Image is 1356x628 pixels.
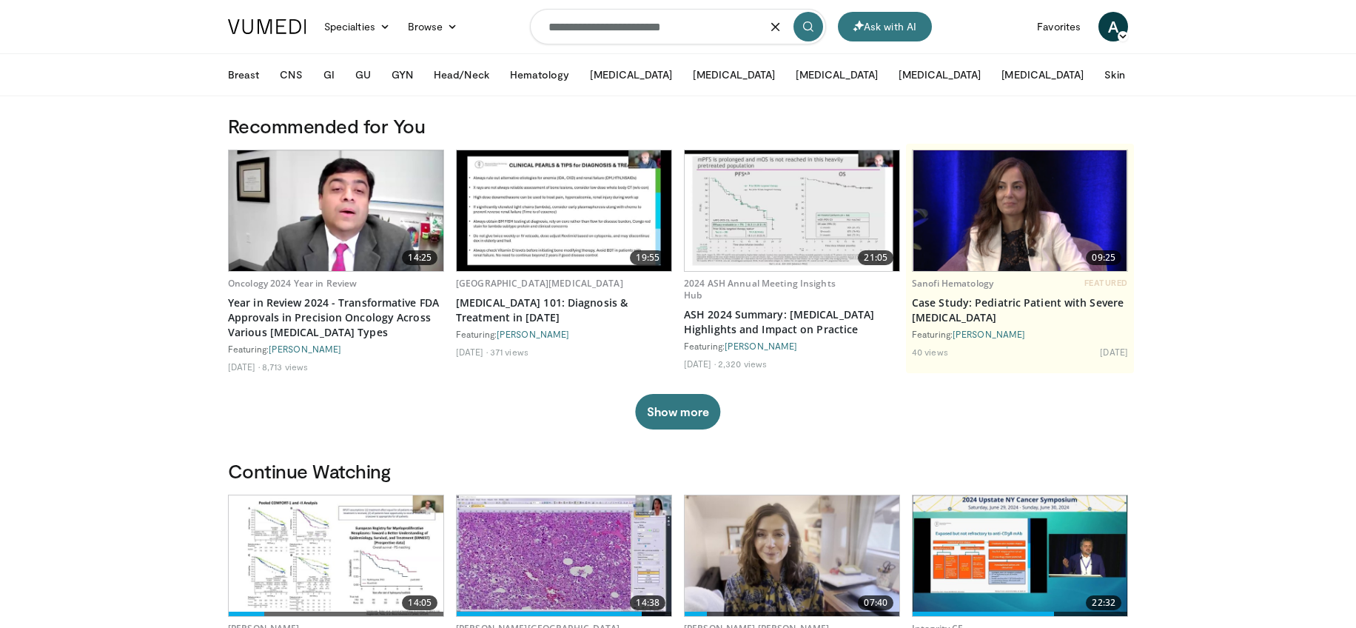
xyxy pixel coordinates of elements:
[497,329,569,339] a: [PERSON_NAME]
[685,150,899,271] img: 261cbb63-91cb-4edb-8a5a-c03d1dca5769.620x360_q85_upscale.jpg
[630,595,665,610] span: 14:38
[913,495,1127,616] img: 91e2d545-f47f-49e2-a099-74d17b973eae.620x360_q85_upscale.jpg
[581,60,681,90] button: [MEDICAL_DATA]
[684,307,900,337] a: ASH 2024 Summary: [MEDICAL_DATA] Highlights and Impact on Practice
[787,60,887,90] button: [MEDICAL_DATA]
[684,340,900,352] div: Featuring:
[402,595,437,610] span: 14:05
[684,277,836,301] a: 2024 ASH Annual Meeting Insights Hub
[858,250,893,265] span: 21:05
[1086,250,1121,265] span: 09:25
[228,114,1128,138] h3: Recommended for You
[399,12,467,41] a: Browse
[228,19,306,34] img: VuMedi Logo
[858,595,893,610] span: 07:40
[271,60,311,90] button: CNS
[219,60,268,90] button: Breast
[229,150,443,271] img: 22cacae0-80e8-46c7-b946-25cff5e656fa.620x360_q85_upscale.jpg
[913,150,1127,271] a: 09:25
[912,346,948,358] li: 40 views
[457,150,671,271] a: 19:55
[1098,12,1128,41] a: A
[457,495,671,616] a: 14:38
[838,12,932,41] button: Ask with AI
[346,60,380,90] button: GU
[315,12,399,41] a: Specialties
[912,328,1128,340] div: Featuring:
[228,295,444,340] a: Year in Review 2024 - Transformative FDA Approvals in Precision Oncology Across Various [MEDICAL_...
[228,459,1128,483] h3: Continue Watching
[890,60,990,90] button: [MEDICAL_DATA]
[530,9,826,44] input: Search topics, interventions
[456,295,672,325] a: [MEDICAL_DATA] 101: Diagnosis & Treatment in [DATE]
[1100,346,1128,358] li: [DATE]
[501,60,579,90] button: Hematology
[630,250,665,265] span: 19:55
[229,150,443,271] a: 14:25
[229,495,443,616] a: 14:05
[228,277,357,290] a: Oncology 2024 Year in Review
[228,343,444,355] div: Featuring:
[725,341,797,351] a: [PERSON_NAME]
[456,277,623,290] a: [GEOGRAPHIC_DATA][MEDICAL_DATA]
[490,346,528,358] li: 371 views
[402,250,437,265] span: 14:25
[913,495,1127,616] a: 22:32
[993,60,1092,90] button: [MEDICAL_DATA]
[425,60,498,90] button: Head/Neck
[1086,595,1121,610] span: 22:32
[685,495,899,616] a: 07:40
[457,495,671,616] img: aca7ee58-01d0-419f-9bc9-871cb9aa4638.620x360_q85_upscale.jpg
[684,358,716,370] li: [DATE]
[953,329,1025,339] a: [PERSON_NAME]
[685,495,899,616] img: 9983fed1-7565-45be-8934-aef1103ce6e2.620x360_q85_upscale.jpg
[635,394,720,430] button: Show more
[718,358,767,370] li: 2,320 views
[912,277,993,290] a: Sanofi Hematology
[457,150,671,271] img: ff9746a4-799b-4db6-bfc8-ecad89d59b6d.620x360_q85_upscale.jpg
[684,60,784,90] button: [MEDICAL_DATA]
[456,328,672,340] div: Featuring:
[269,344,341,354] a: [PERSON_NAME]
[685,150,899,271] a: 21:05
[912,295,1128,325] a: Case Study: Pediatric Patient with Severe [MEDICAL_DATA]
[1095,60,1133,90] button: Skin
[1028,12,1090,41] a: Favorites
[913,150,1127,271] img: 56c5d946-bae5-4321-8a51-81bab4a488ce.png.620x360_q85_upscale.png
[315,60,343,90] button: GI
[456,346,488,358] li: [DATE]
[229,495,443,616] img: cd7b931a-4f2a-4098-a49f-5e36cb12f438.620x360_q85_upscale.jpg
[228,361,260,373] li: [DATE]
[262,361,308,373] li: 8,713 views
[383,60,422,90] button: GYN
[1084,278,1128,288] span: FEATURED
